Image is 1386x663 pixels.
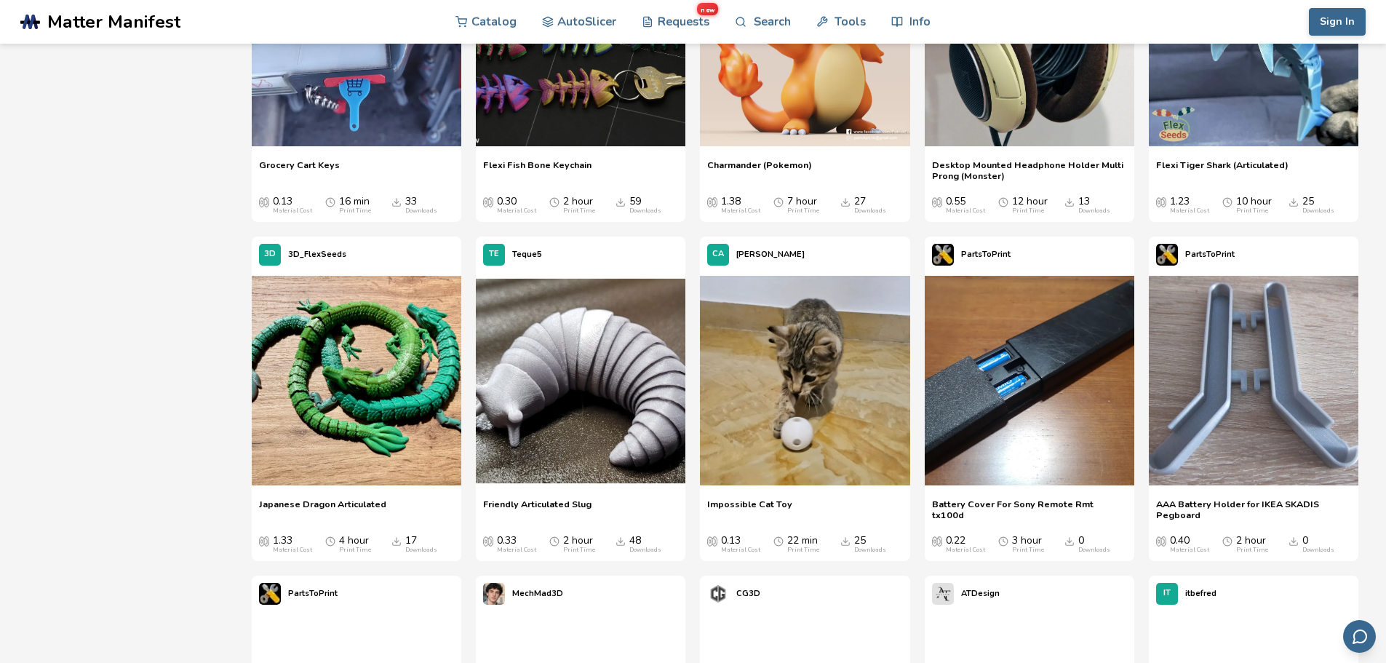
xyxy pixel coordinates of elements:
[1163,589,1171,598] span: IT
[259,159,340,181] a: Grocery Cart Keys
[712,250,724,259] span: CA
[854,207,886,215] div: Downloads
[273,207,312,215] div: Material Cost
[629,207,661,215] div: Downloads
[483,159,592,181] a: Flexi Fish Bone Keychain
[1302,207,1334,215] div: Downloads
[736,586,760,601] p: CG3D
[1236,196,1272,215] div: 10 hour
[787,547,819,554] div: Print Time
[563,196,595,215] div: 2 hour
[854,547,886,554] div: Downloads
[932,499,1127,520] a: Battery Cover For Sony Remote Rmt tx100d
[773,196,784,207] span: Average Print Time
[497,196,536,215] div: 0.30
[707,583,729,605] img: CG3D's profile
[264,250,276,259] span: 3D
[339,207,371,215] div: Print Time
[483,499,592,520] span: Friendly Articulated Slug
[563,535,595,554] div: 2 hour
[1236,547,1268,554] div: Print Time
[1012,207,1044,215] div: Print Time
[707,535,717,547] span: Average Cost
[1343,620,1376,653] button: Send feedback via email
[391,535,402,547] span: Downloads
[629,547,661,554] div: Downloads
[707,499,792,520] a: Impossible Cat Toy
[1156,159,1289,181] span: Flexi Tiger Shark (Articulated)
[1302,196,1334,215] div: 25
[1156,196,1166,207] span: Average Cost
[339,535,371,554] div: 4 hour
[961,247,1011,262] p: PartsToPrint
[946,196,985,215] div: 0.55
[391,196,402,207] span: Downloads
[405,196,437,215] div: 33
[721,207,760,215] div: Material Cost
[932,244,954,266] img: PartsToPrint's profile
[1185,247,1235,262] p: PartsToPrint
[549,535,559,547] span: Average Print Time
[1170,535,1209,554] div: 0.40
[339,196,371,215] div: 16 min
[840,535,851,547] span: Downloads
[483,196,493,207] span: Average Cost
[925,576,1007,612] a: ATDesign's profileATDesign
[925,237,1018,273] a: PartsToPrint's profilePartsToPrint
[1012,547,1044,554] div: Print Time
[288,586,338,601] p: PartsToPrint
[405,207,437,215] div: Downloads
[721,196,760,215] div: 1.38
[707,159,812,181] a: Charmander (Pokemon)
[483,535,493,547] span: Average Cost
[629,196,661,215] div: 59
[787,535,819,554] div: 22 min
[273,547,312,554] div: Material Cost
[497,547,536,554] div: Material Cost
[736,247,805,262] p: [PERSON_NAME]
[707,196,717,207] span: Average Cost
[1078,196,1110,215] div: 13
[273,535,312,554] div: 1.33
[339,547,371,554] div: Print Time
[946,547,985,554] div: Material Cost
[697,3,718,15] span: new
[1156,535,1166,547] span: Average Cost
[1156,499,1351,520] a: AAA Battery Holder for IKEA SKADIS Pegboard
[325,535,335,547] span: Average Print Time
[489,250,499,259] span: TE
[854,535,886,554] div: 25
[497,207,536,215] div: Material Cost
[259,499,386,520] a: Japanese Dragon Articulated
[787,207,819,215] div: Print Time
[325,196,335,207] span: Average Print Time
[259,196,269,207] span: Average Cost
[1078,547,1110,554] div: Downloads
[1302,535,1334,554] div: 0
[616,196,626,207] span: Downloads
[1170,196,1209,215] div: 1.23
[721,535,760,554] div: 0.13
[629,535,661,554] div: 48
[1289,196,1299,207] span: Downloads
[476,576,570,612] a: MechMad3D's profileMechMad3D
[961,586,1000,601] p: ATDesign
[259,583,281,605] img: PartsToPrint's profile
[1156,244,1178,266] img: PartsToPrint's profile
[1078,207,1110,215] div: Downloads
[259,535,269,547] span: Average Cost
[47,12,180,32] span: Matter Manifest
[787,196,819,215] div: 7 hour
[932,159,1127,181] a: Desktop Mounted Headphone Holder Multi Prong (Monster)
[1064,196,1075,207] span: Downloads
[1012,196,1048,215] div: 12 hour
[549,196,559,207] span: Average Print Time
[512,586,563,601] p: MechMad3D
[616,535,626,547] span: Downloads
[946,207,985,215] div: Material Cost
